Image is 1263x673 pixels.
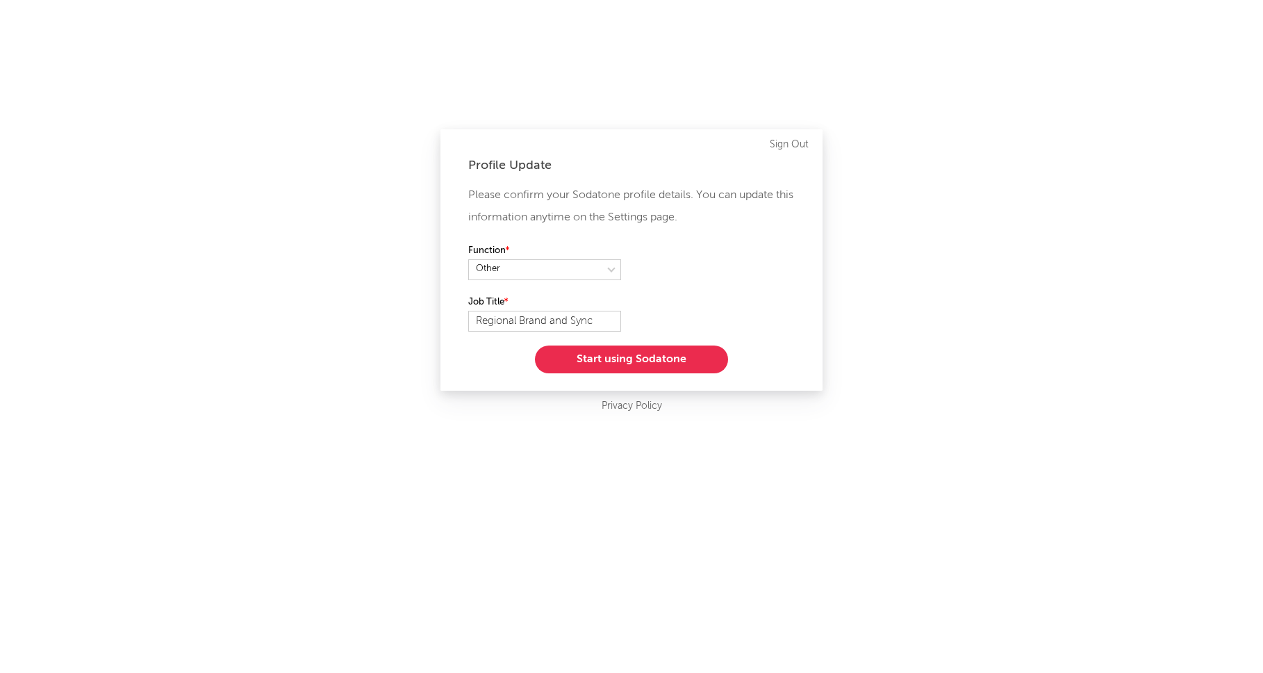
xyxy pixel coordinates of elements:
[602,398,662,415] a: Privacy Policy
[770,136,809,153] a: Sign Out
[468,184,795,229] p: Please confirm your Sodatone profile details. You can update this information anytime on the Sett...
[535,346,728,373] button: Start using Sodatone
[468,157,795,174] div: Profile Update
[468,243,621,259] label: Function
[468,294,621,311] label: Job Title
